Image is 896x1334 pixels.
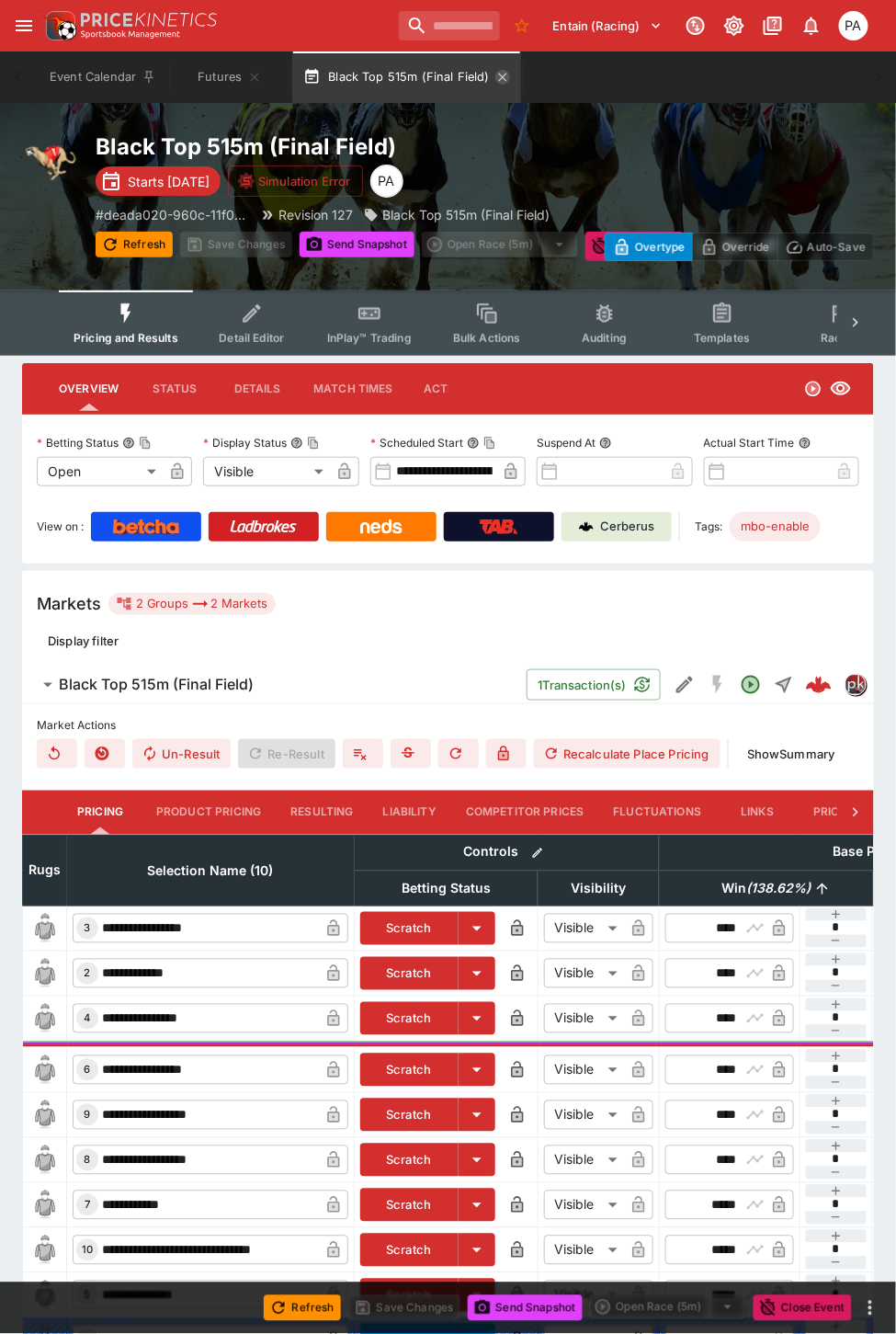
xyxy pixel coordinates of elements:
button: Clear Results [37,739,77,769]
label: Tags: [695,512,722,542]
button: open drawer [7,9,40,42]
button: Actions [408,367,491,411]
p: Actual Start Time [704,435,795,450]
em: ( 138.62 %) [746,878,811,900]
button: Edit Detail [668,668,701,701]
div: Open [37,457,163,486]
svg: Visible [830,378,852,400]
button: Scratch [360,957,459,990]
img: blank-silk.png [30,1281,60,1310]
button: ShowSummary [736,739,846,769]
button: Scratch [360,912,459,945]
button: Refresh [264,1295,341,1321]
button: Display filter [37,626,130,656]
div: Visible [544,1004,624,1033]
span: Pricing and Results [74,331,178,345]
button: Scratch [360,1144,459,1177]
p: Black Top 515m (Final Field) [382,205,550,224]
button: Suspend At [599,437,612,450]
p: Revision 127 [278,205,353,224]
img: blank-silk.png [30,1236,60,1265]
button: Scratch [360,1002,459,1035]
button: Simulation Error [228,165,363,197]
h6: Black Top 515m (Final Field) [59,675,254,694]
span: Visibility [550,878,646,900]
span: 7 [81,1199,94,1212]
button: Toggle light/dark mode [718,9,751,42]
button: Send Snapshot [468,1295,583,1321]
button: Status [133,367,216,411]
span: Racing [821,331,858,345]
div: Black Top 515m (Final Field) [364,205,550,224]
button: Notifications [795,9,828,42]
img: blank-silk.png [30,914,60,943]
button: Send Snapshot [300,232,414,257]
button: Scratch [360,1099,459,1132]
img: blank-silk.png [30,1055,60,1085]
button: Copy To Clipboard [139,437,152,450]
span: InPlay™ Trading [327,331,412,345]
h2: Copy To Clipboard [96,132,550,161]
div: Visible [544,914,624,943]
div: Visible [544,1100,624,1130]
svg: Open [804,380,822,398]
button: Open [734,668,767,701]
span: 6 [81,1064,95,1077]
button: Overview [44,367,133,411]
button: more [691,232,713,261]
button: Match Times [299,367,408,411]
button: Clear Losing Results [85,739,125,769]
span: Templates [694,331,750,345]
th: Controls [355,835,660,871]
p: Starts [DATE] [128,172,210,191]
p: Display Status [203,435,287,450]
span: 9 [81,1109,95,1122]
button: Documentation [756,9,789,42]
button: Peter Addley [834,6,874,46]
img: blank-silk.png [30,1100,60,1130]
div: split button [590,1294,746,1320]
p: Overtype [635,237,685,257]
p: Override [722,237,769,257]
span: Betting Status [381,878,511,900]
button: more [859,1297,881,1319]
button: Connected to PK [679,9,712,42]
a: Cerberus [561,512,672,542]
button: Remap Selection Target [438,739,479,769]
a: 10746026-8df8-4dfb-a99f-6d9ec2524938 [800,667,837,703]
button: Disable Provider resulting [486,739,527,769]
div: Peter Addley [370,165,403,198]
button: Scratch [360,1279,459,1312]
img: Betcha [113,519,179,534]
div: Visible [544,1281,624,1310]
div: 2 Groups 2 Markets [116,593,268,615]
span: 3 [81,922,95,935]
button: Betting StatusCopy To Clipboard [122,437,135,450]
th: Rugs [23,835,67,906]
img: PriceKinetics [81,13,217,27]
span: Selection Name (10) [128,861,294,883]
button: Details [216,367,299,411]
button: Bulk edit [526,841,550,865]
button: Display StatusCopy To Clipboard [290,437,303,450]
button: Links [716,791,799,835]
div: 10746026-8df8-4dfb-a99f-6d9ec2524938 [806,672,832,698]
img: Ladbrokes [230,519,297,534]
img: Neds [360,519,402,534]
img: logo-cerberus--red.svg [806,672,832,698]
p: Scheduled Start [370,435,463,450]
button: Actual Start Time [799,437,811,450]
div: Visible [544,1191,624,1220]
div: pricekinetics [845,674,867,696]
button: Select Tenant [542,11,674,40]
span: 2 [81,967,95,980]
button: Scratch [360,1234,459,1267]
div: Betting Target: cerberus [730,512,821,542]
img: blank-silk.png [30,959,60,988]
input: search [399,11,500,40]
button: Override [692,233,777,261]
div: Visible [544,1055,624,1085]
button: 1Transaction(s) [527,669,661,701]
img: greyhound_racing.png [22,132,81,191]
button: Scratch [360,1189,459,1222]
